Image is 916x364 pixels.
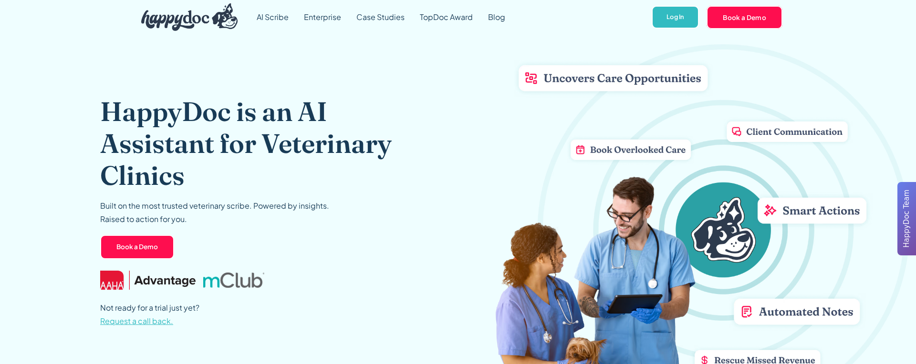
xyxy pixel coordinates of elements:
span: Request a call back. [100,316,173,326]
img: HappyDoc Logo: A happy dog with his ear up, listening. [141,3,238,31]
h1: HappyDoc is an AI Assistant for Veterinary Clinics [100,95,422,192]
a: Log In [652,6,699,29]
a: home [134,1,238,33]
p: Built on the most trusted veterinary scribe. Powered by insights. Raised to action for you. [100,199,329,226]
a: Book a Demo [707,6,782,29]
p: Not ready for a trial just yet? [100,301,199,328]
a: Book a Demo [100,235,174,260]
img: mclub logo [203,273,264,288]
img: AAHA Advantage logo [100,271,196,290]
